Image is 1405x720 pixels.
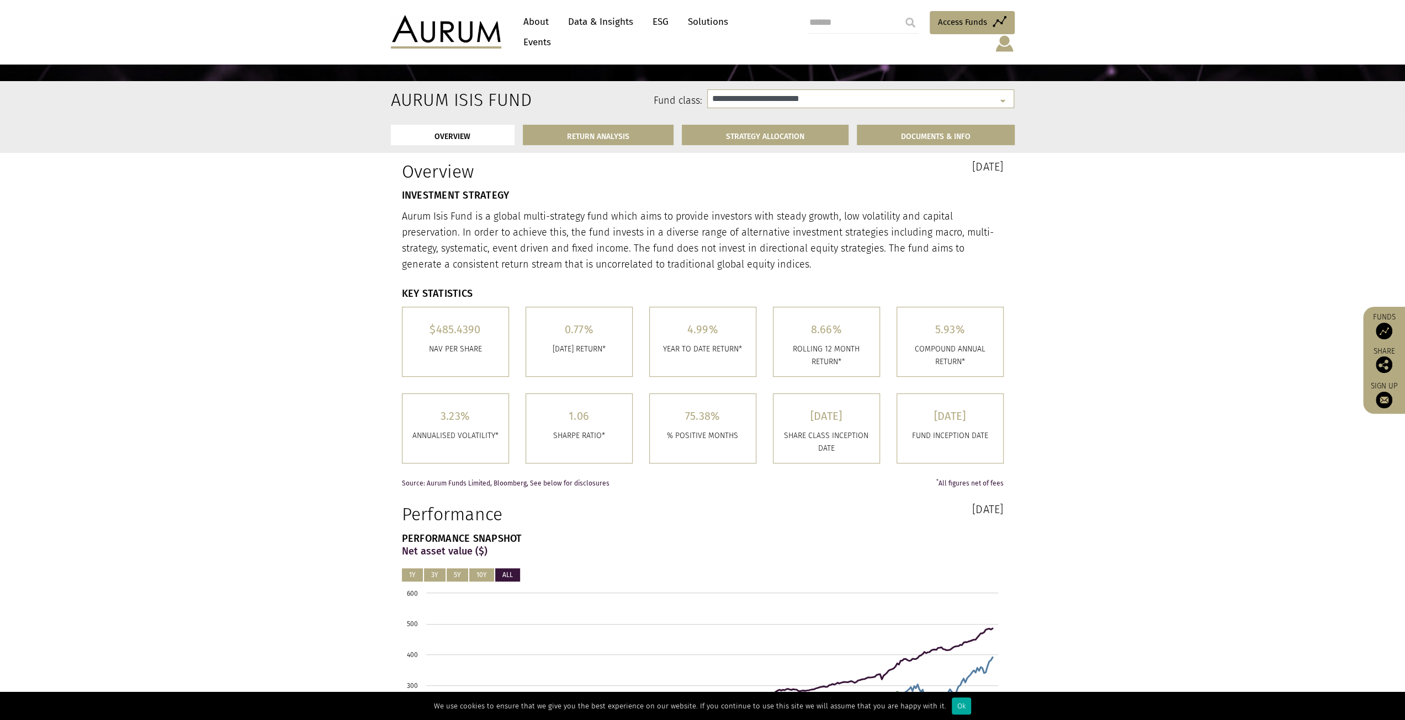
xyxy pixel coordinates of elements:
strong: Net asset value ($) [402,545,487,557]
text: 400 [407,651,418,659]
strong: INVESTMENT STRATEGY [402,189,510,201]
img: Access Funds [1376,323,1392,339]
text: 300 [407,682,418,690]
span: Source: Aurum Funds Limited, Bloomberg, See below for disclosures [402,480,609,487]
a: ESG [647,12,674,32]
span: Access Funds [938,15,987,29]
strong: PERFORMANCE SNAPSHOT [402,532,522,545]
h1: Performance [402,504,694,525]
a: Access Funds [930,11,1015,34]
a: Events [518,32,551,52]
text: 600 [407,590,418,598]
p: % POSITIVE MONTHS [658,430,747,442]
p: SHARPE RATIO* [534,430,624,442]
a: Sign up [1369,381,1399,408]
img: Sign up to our newsletter [1376,392,1392,408]
img: Share this post [1376,356,1392,373]
h5: [DATE] [905,410,995,422]
a: STRATEGY ALLOCATION [682,125,849,145]
p: Nav per share [411,343,500,355]
button: 3Y [424,568,446,582]
p: ANNUALISED VOLATILITY* [411,430,500,442]
h5: 75.38% [658,410,747,422]
h5: 4.99% [658,324,747,335]
h5: 0.77% [534,324,624,335]
p: [DATE] RETURN* [534,343,624,355]
h5: 5.93% [905,324,995,335]
h5: $485.4390 [411,324,500,335]
p: SHARE CLASS INCEPTION DATE [782,430,871,455]
a: Funds [1369,312,1399,339]
p: Aurum Isis Fund is a global multi-strategy fund which aims to provide investors with steady growt... [402,209,1004,272]
h5: 1.06 [534,410,624,422]
h3: [DATE] [711,161,1004,172]
button: ALL [495,568,520,582]
p: YEAR TO DATE RETURN* [658,343,747,355]
span: All figures net of fees [936,480,1004,487]
h5: 8.66% [782,324,871,335]
button: 10Y [469,568,494,582]
h1: Overview [402,161,694,182]
button: 1Y [402,568,423,582]
p: COMPOUND ANNUAL RETURN* [905,343,995,368]
img: Aurum [391,15,501,49]
button: 5Y [447,568,468,582]
h3: [DATE] [711,504,1004,515]
a: Solutions [682,12,734,32]
strong: KEY STATISTICS [402,287,473,300]
p: FUND INCEPTION DATE [905,430,995,442]
img: account-icon.svg [994,34,1015,53]
h5: [DATE] [782,410,871,422]
p: ROLLING 12 MONTH RETURN* [782,343,871,368]
div: Ok [952,697,971,714]
a: DOCUMENTS & INFO [857,125,1015,145]
div: Share [1369,348,1399,373]
text: 500 [407,620,418,628]
a: About [518,12,554,32]
a: RETURN ANALYSIS [523,125,674,145]
h5: 3.23% [411,410,500,422]
h2: Aurum Isis Fund [391,89,481,110]
a: Data & Insights [563,12,639,32]
input: Submit [899,12,921,34]
label: Fund class: [497,94,702,108]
